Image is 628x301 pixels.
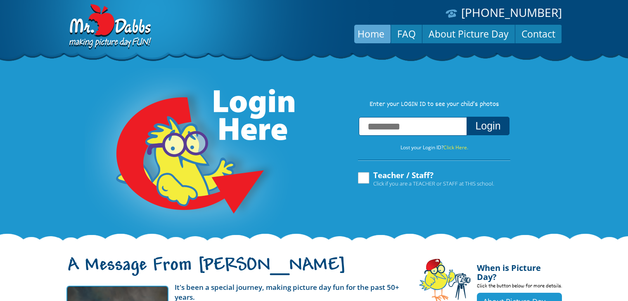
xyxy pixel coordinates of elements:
[422,24,515,44] a: About Picture Day
[66,262,407,279] h1: A Message From [PERSON_NAME]
[477,259,562,282] h4: When is Picture Day?
[443,144,468,151] a: Click Here.
[85,68,296,241] img: Login Here
[515,24,562,44] a: Contact
[373,179,494,188] span: Click if you are a TEACHER or STAFF at THIS school.
[467,117,509,135] button: Login
[477,282,562,293] p: Click the button below for more details.
[350,143,519,152] p: Lost your Login ID?
[66,4,152,50] img: Dabbs Company
[351,24,391,44] a: Home
[350,100,519,109] p: Enter your LOGIN ID to see your child’s photos
[391,24,422,44] a: FAQ
[461,5,562,20] a: [PHONE_NUMBER]
[357,171,494,187] label: Teacher / Staff?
